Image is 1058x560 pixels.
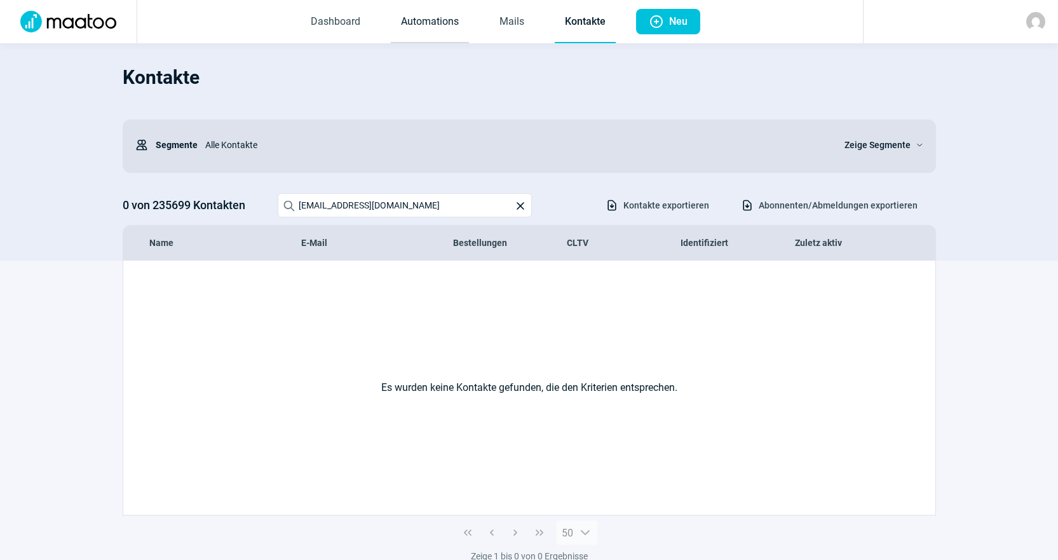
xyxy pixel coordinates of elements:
[135,132,198,158] div: Segmente
[795,236,909,249] div: Zuletz aktiv
[1026,12,1045,31] img: avatar
[198,132,829,158] div: Alle Kontakte
[681,236,794,249] div: Identifiziert
[728,195,931,216] button: Abonnenten/Abmeldungen exportieren
[555,1,616,43] a: Kontakte
[391,1,469,43] a: Automations
[301,1,370,43] a: Dashboard
[669,9,688,34] span: Neu
[592,195,722,216] button: Kontakte exportieren
[301,236,453,249] div: E-Mail
[567,236,681,249] div: CLTV
[13,11,124,32] img: Logo
[636,9,700,34] button: Neu
[381,380,677,395] span: Es wurden keine Kontakte gefunden, die den Kriterien entsprechen.
[149,236,301,249] div: Name
[759,195,918,215] span: Abonnenten/Abmeldungen exportieren
[123,56,936,99] h1: Kontakte
[453,236,567,249] div: Bestellungen
[489,1,534,43] a: Mails
[278,193,532,217] input: Search
[844,137,911,153] span: Zeige Segmente
[123,195,265,215] h3: 0 von 235699 Kontakten
[623,195,709,215] span: Kontakte exportieren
